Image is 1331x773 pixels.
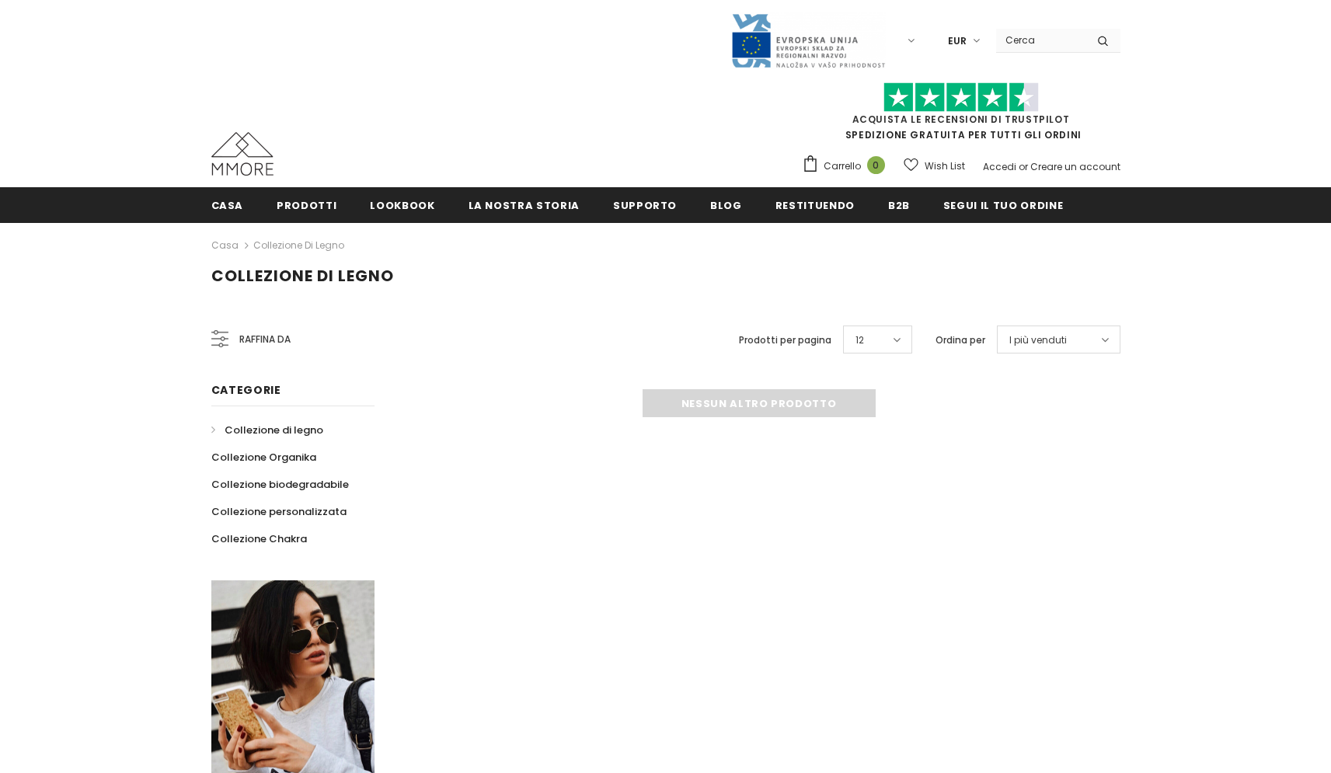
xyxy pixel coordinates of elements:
a: Prodotti [277,187,336,222]
a: Collezione di legno [211,416,323,444]
span: Collezione Organika [211,450,316,465]
img: Javni Razpis [730,12,886,69]
a: supporto [613,187,677,222]
input: Search Site [996,29,1085,51]
span: Collezione di legno [225,423,323,437]
a: Collezione biodegradabile [211,471,349,498]
span: I più venduti [1009,333,1067,348]
span: Restituendo [775,198,855,213]
img: Casi MMORE [211,132,274,176]
a: Carrello 0 [802,155,893,178]
a: Collezione di legno [253,239,344,252]
span: Categorie [211,382,281,398]
span: Raffina da [239,331,291,348]
span: Wish List [925,158,965,174]
label: Prodotti per pagina [739,333,831,348]
a: Lookbook [370,187,434,222]
a: Blog [710,187,742,222]
span: Collezione personalizzata [211,504,347,519]
a: Javni Razpis [730,33,886,47]
span: Segui il tuo ordine [943,198,1063,213]
a: Collezione Organika [211,444,316,471]
span: Collezione biodegradabile [211,477,349,492]
a: Accedi [983,160,1016,173]
img: Fidati di Pilot Stars [883,82,1039,113]
a: Collezione personalizzata [211,498,347,525]
span: Collezione di legno [211,265,394,287]
span: SPEDIZIONE GRATUITA PER TUTTI GLI ORDINI [802,89,1120,141]
span: Casa [211,198,244,213]
span: 12 [855,333,864,348]
span: Carrello [824,158,861,174]
span: Collezione Chakra [211,531,307,546]
label: Ordina per [936,333,985,348]
a: Casa [211,236,239,255]
span: supporto [613,198,677,213]
a: Acquista le recensioni di TrustPilot [852,113,1070,126]
a: Wish List [904,152,965,179]
a: B2B [888,187,910,222]
span: B2B [888,198,910,213]
a: Collezione Chakra [211,525,307,552]
a: Restituendo [775,187,855,222]
span: Blog [710,198,742,213]
a: La nostra storia [469,187,580,222]
span: or [1019,160,1028,173]
span: La nostra storia [469,198,580,213]
a: Creare un account [1030,160,1120,173]
span: Lookbook [370,198,434,213]
a: Segui il tuo ordine [943,187,1063,222]
span: Prodotti [277,198,336,213]
span: 0 [867,156,885,174]
span: EUR [948,33,967,49]
a: Casa [211,187,244,222]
